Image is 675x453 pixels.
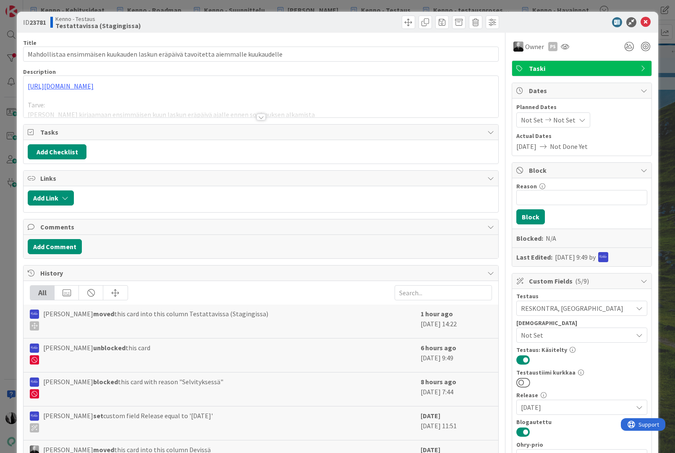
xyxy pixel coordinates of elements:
b: [DATE] [421,411,440,420]
button: Block [516,209,545,224]
b: Blocked: [516,233,543,243]
span: Planned Dates [516,103,647,112]
span: Not Set [553,115,576,125]
div: [DATE] 7:44 [421,377,492,402]
div: Blogautettu [516,419,647,425]
b: set [93,411,103,420]
a: [URL][DOMAIN_NAME] [28,82,94,90]
div: [DATE] 14:22 [421,309,492,334]
span: Taski [529,63,636,73]
b: Last Edited: [516,252,552,262]
b: Testattavissa (Stagingissa) [55,22,141,29]
b: 1 hour ago [421,310,453,318]
input: type card name here... [23,47,499,62]
span: Block [529,165,636,175]
span: [PERSON_NAME] this card [43,343,150,364]
label: Reason [516,182,537,190]
span: Tasks [40,127,483,137]
img: RS [30,377,39,387]
span: Not Set [521,115,543,125]
span: Links [40,173,483,183]
div: N/A [546,233,556,243]
span: Custom Fields [529,276,636,286]
span: Description [23,68,56,75]
span: History [40,268,483,278]
b: 23781 [29,18,46,26]
span: Not Set [521,330,633,340]
button: Add Link [28,190,74,206]
img: RS [30,344,39,353]
div: [DEMOGRAPHIC_DATA] [516,320,647,326]
span: [DATE] [516,141,536,151]
img: RS [30,411,39,421]
b: 8 hours ago [421,377,456,386]
span: [PERSON_NAME] this card into this column Testattavissa (Stagingissa) [43,309,268,331]
span: [PERSON_NAME] custom field Release equal to '[DATE]' [43,411,213,432]
label: Title [23,39,37,47]
div: Testaus [516,293,647,299]
div: PS [548,42,557,51]
button: Add Checklist [28,144,86,159]
b: moved [93,310,114,318]
img: RS [30,310,39,319]
img: MV [513,42,523,52]
div: Testaus: Käsitelty [516,347,647,353]
span: Not Done Yet [550,141,588,151]
div: Testaustiimi kurkkaa [516,370,647,375]
button: Add Comment [28,239,82,254]
b: unblocked [93,344,126,352]
div: All [30,286,55,300]
span: ID [23,17,46,27]
span: RESKONTRA, [GEOGRAPHIC_DATA] [521,303,633,313]
div: [DATE] 9:49 by [555,252,608,262]
div: [DATE] 9:49 [421,343,492,368]
input: Search... [395,285,492,300]
span: ( 5/9 ) [575,277,589,285]
div: Ohry-prio [516,442,647,448]
span: [DATE] [521,402,633,412]
span: [PERSON_NAME] this card with reason "Selvityksessä" [43,377,223,398]
span: Actual Dates [516,132,647,141]
img: RS [598,252,608,262]
div: [DATE] 11:51 [421,411,492,436]
span: Comments [40,222,483,232]
span: Support [18,1,38,11]
b: 6 hours ago [421,344,456,352]
b: blocked [93,377,118,386]
span: Dates [529,86,636,96]
span: Kenno - Testaus [55,16,141,22]
div: Release [516,392,647,398]
span: Owner [525,42,544,52]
